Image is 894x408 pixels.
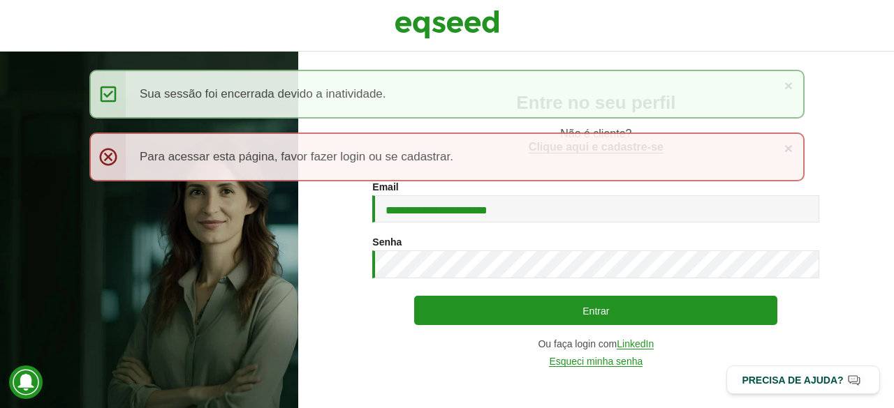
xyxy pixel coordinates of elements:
div: Para acessar esta página, favor fazer login ou se cadastrar. [89,133,805,181]
button: Entrar [414,296,777,325]
a: LinkedIn [617,339,654,349]
label: Senha [372,237,402,247]
a: × [784,141,793,156]
a: Esqueci minha senha [549,356,643,367]
div: Sua sessão foi encerrada devido a inatividade. [89,70,805,119]
a: × [784,78,793,93]
img: EqSeed Logo [395,7,499,42]
div: Ou faça login com [372,339,819,349]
